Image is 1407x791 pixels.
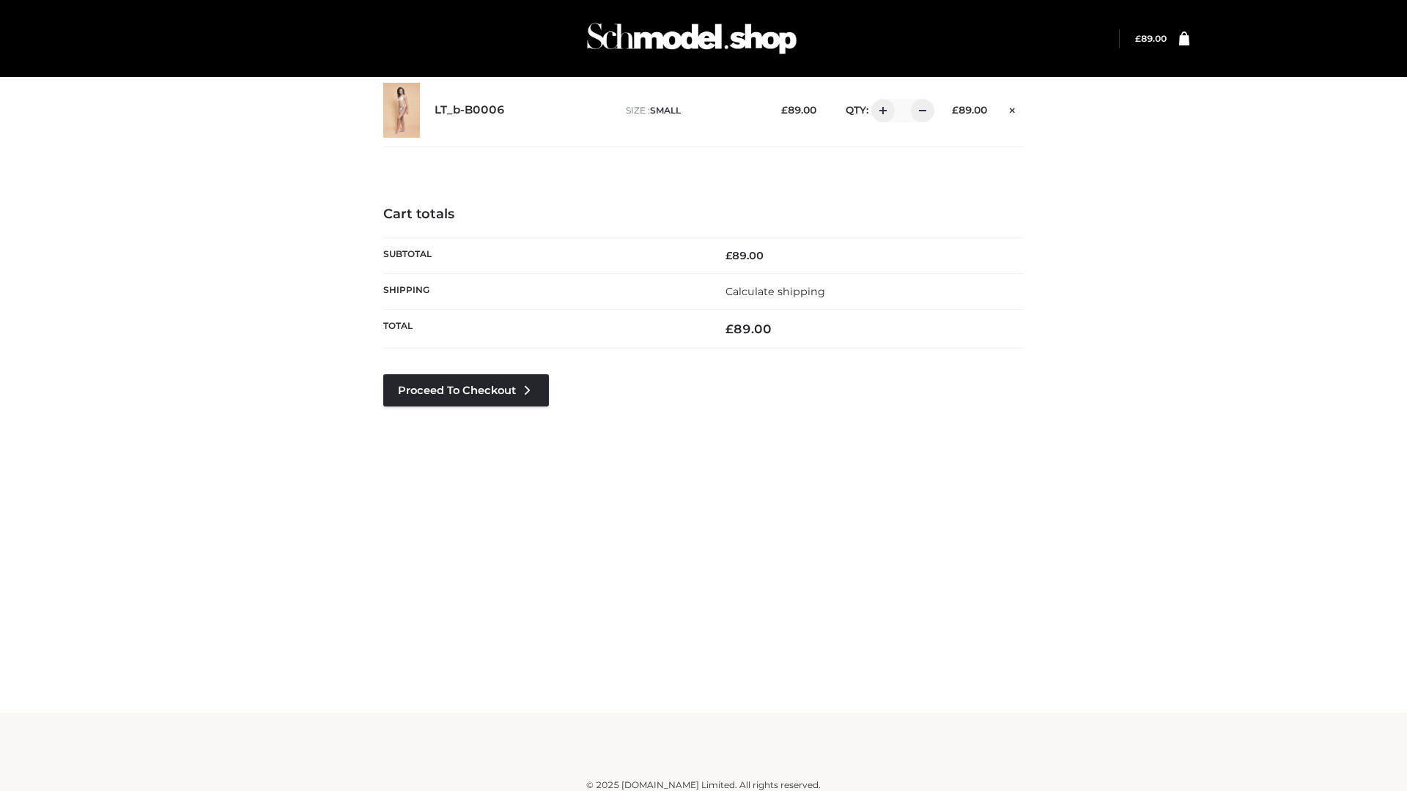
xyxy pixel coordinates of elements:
img: Schmodel Admin 964 [582,10,802,67]
span: £ [952,104,959,116]
span: £ [781,104,788,116]
a: £89.00 [1135,33,1167,44]
bdi: 89.00 [1135,33,1167,44]
bdi: 89.00 [725,322,772,336]
a: Proceed to Checkout [383,374,549,406]
th: Total [383,310,703,349]
div: QTY: [831,99,929,122]
bdi: 89.00 [781,104,816,116]
a: Calculate shipping [725,285,825,298]
span: £ [1135,33,1141,44]
p: size : [626,104,758,117]
span: £ [725,249,732,262]
h4: Cart totals [383,207,1024,223]
th: Shipping [383,273,703,309]
a: LT_b-B0006 [435,103,505,117]
th: Subtotal [383,237,703,273]
a: Remove this item [1002,99,1024,118]
bdi: 89.00 [725,249,764,262]
span: SMALL [650,105,681,116]
bdi: 89.00 [952,104,987,116]
span: £ [725,322,734,336]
